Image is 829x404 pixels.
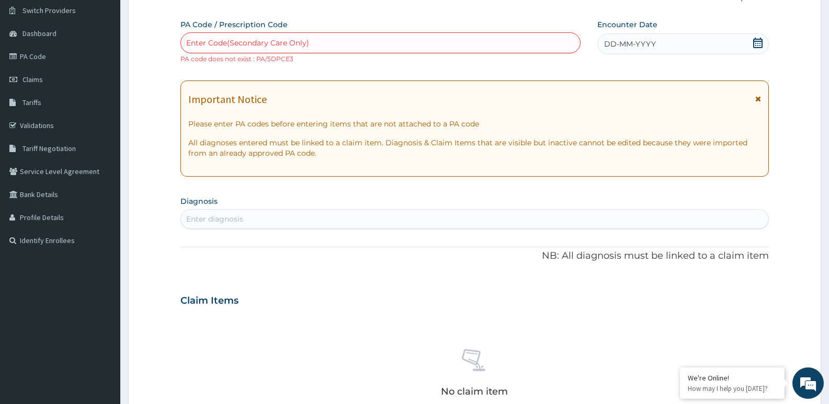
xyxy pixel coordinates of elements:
span: Switch Providers [22,6,76,15]
div: Chat with us now [54,59,176,72]
label: PA Code / Prescription Code [180,19,288,30]
span: DD-MM-YYYY [604,39,656,49]
textarea: Type your message and hit 'Enter' [5,285,199,322]
p: How may I help you today? [688,384,777,393]
p: All diagnoses entered must be linked to a claim item. Diagnosis & Claim Items that are visible bu... [188,137,761,158]
div: We're Online! [688,373,777,383]
label: Diagnosis [180,196,218,206]
div: Enter diagnosis [186,214,243,224]
p: No claim item [441,386,508,397]
span: Claims [22,75,43,84]
small: PA code does not exist : PA/5DPCE3 [180,55,293,63]
img: d_794563401_company_1708531726252_794563401 [19,52,42,78]
span: Tariffs [22,98,41,107]
span: Tariff Negotiation [22,144,76,153]
div: Enter Code(Secondary Care Only) [186,38,309,48]
label: Encounter Date [597,19,657,30]
p: Please enter PA codes before entering items that are not attached to a PA code [188,119,761,129]
span: Dashboard [22,29,56,38]
h3: Claim Items [180,295,239,307]
span: We're online! [61,132,144,237]
p: NB: All diagnosis must be linked to a claim item [180,249,769,263]
h1: Important Notice [188,94,267,105]
div: Minimize live chat window [172,5,197,30]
